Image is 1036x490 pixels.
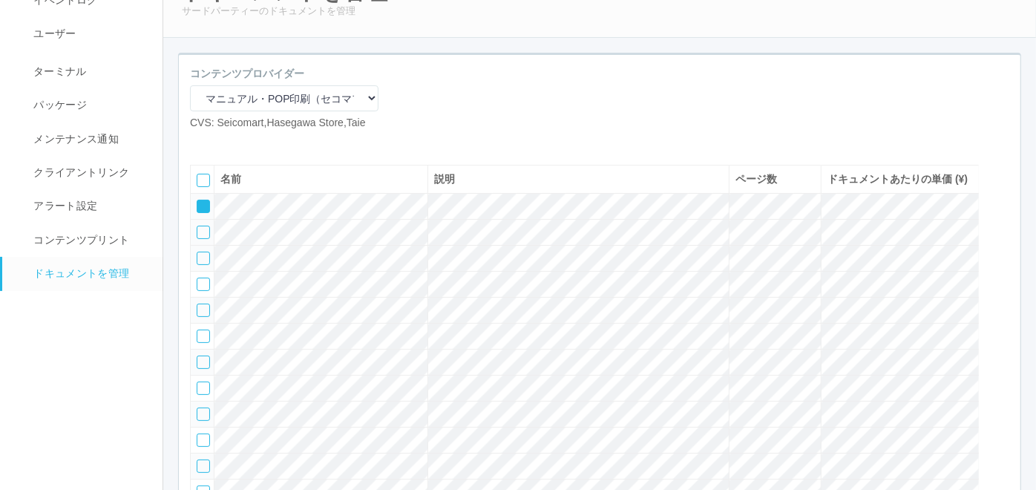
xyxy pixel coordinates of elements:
p: サードパーティーのドキュメントを管理 [182,4,1017,19]
a: ターミナル [2,51,176,88]
a: メンテナンス通知 [2,122,176,156]
span: パッケージ [30,99,87,111]
div: ページ数 [735,171,815,187]
div: 上に移動 [991,191,1013,220]
span: メンテナンス通知 [30,133,119,145]
label: コンテンツプロバイダー [190,66,304,82]
div: ドキュメントあたりの単価 (¥) [827,171,973,187]
div: 最下部に移動 [991,250,1013,280]
div: 下に移動 [991,220,1013,250]
div: 最上部に移動 [991,161,1013,191]
span: アラート設定 [30,200,97,212]
span: ドキュメントを管理 [30,267,129,279]
a: ユーザー [2,17,176,50]
a: ドキュメントを管理 [2,257,176,290]
div: 名前 [220,171,422,187]
span: ターミナル [30,65,87,77]
a: パッケージ [2,88,176,122]
span: クライアントリンク [30,166,129,178]
div: 説明 [434,171,723,187]
a: アラート設定 [2,189,176,223]
a: コンテンツプリント [2,223,176,257]
a: クライアントリンク [2,156,176,189]
span: コンテンツプリント [30,234,129,246]
span: ユーザー [30,27,76,39]
span: CVS: Seicomart,Hasegawa Store,Taie [190,117,366,128]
